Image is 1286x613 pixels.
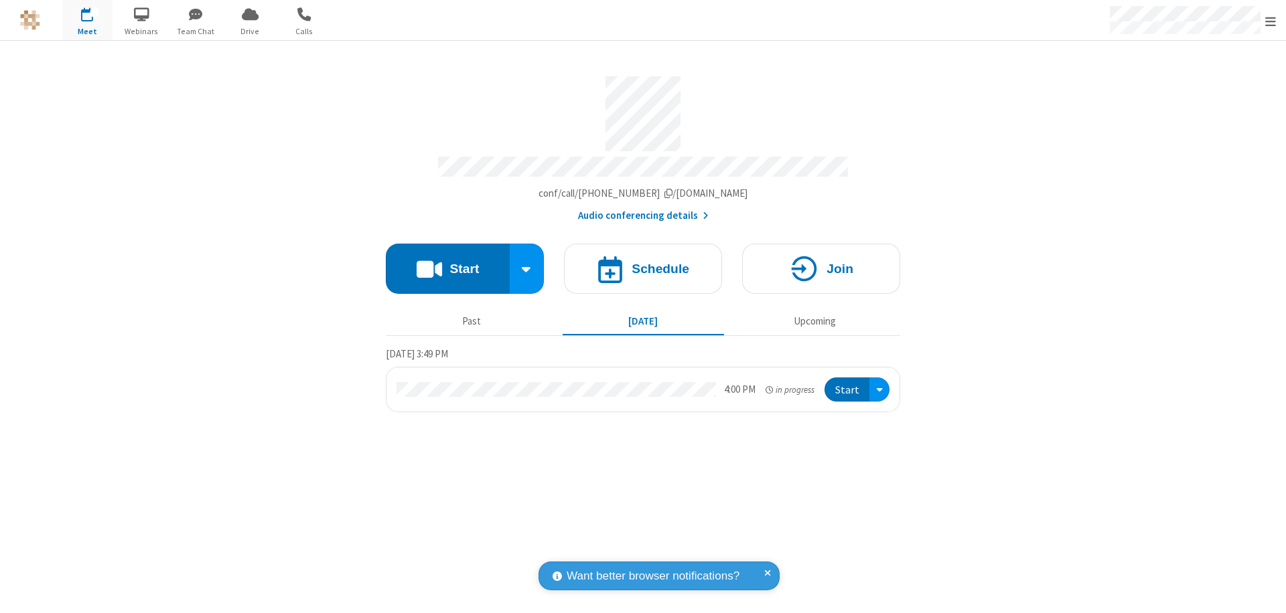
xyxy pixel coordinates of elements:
[827,262,853,275] h4: Join
[539,186,748,201] button: Copy my meeting room linkCopy my meeting room link
[449,262,479,275] h4: Start
[734,309,896,334] button: Upcoming
[564,244,722,294] button: Schedule
[724,382,756,398] div: 4:00 PM
[1253,578,1276,604] iframe: Chat
[386,66,900,224] section: Account details
[171,25,221,37] span: Team Chat
[510,244,545,294] div: Start conference options
[567,567,739,585] span: Want better browser notifications?
[386,347,448,360] span: [DATE] 3:49 PM
[825,377,869,402] button: Start
[117,25,167,37] span: Webinars
[386,346,900,413] section: Today's Meetings
[225,25,275,37] span: Drive
[386,244,510,294] button: Start
[279,25,330,37] span: Calls
[578,208,709,224] button: Audio conferencing details
[90,7,99,17] div: 1
[62,25,113,37] span: Meet
[563,309,724,334] button: [DATE]
[391,309,553,334] button: Past
[742,244,900,294] button: Join
[766,383,814,396] em: in progress
[632,262,689,275] h4: Schedule
[539,187,748,199] span: Copy my meeting room link
[20,10,40,30] img: QA Selenium DO NOT DELETE OR CHANGE
[869,377,889,402] div: Open menu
